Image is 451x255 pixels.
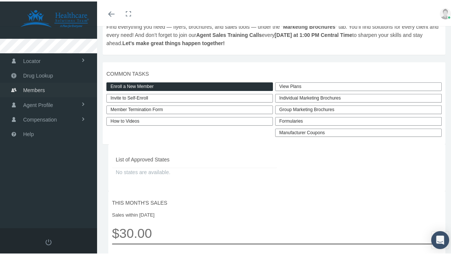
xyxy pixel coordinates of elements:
[122,39,225,45] b: Let’s make great things happen together!
[275,127,442,136] a: Manufacturer Coupons
[106,104,273,113] a: Member Termination Form
[23,67,53,81] span: Drug Lookup
[23,82,45,96] span: Members
[116,154,273,162] span: List of Approved States
[112,197,442,205] span: THIS MONTH'S SALES
[431,230,449,248] div: Open Intercom Messenger
[23,126,34,140] span: Help
[106,81,273,89] a: Enroll a New Member
[23,97,53,111] span: Agent Profile
[106,116,273,124] a: How to Videos
[275,116,442,124] div: Formularies
[116,167,273,175] span: No states are available.
[112,221,442,242] span: $30.00
[275,104,442,113] div: Group Marketing Brochures
[275,31,352,37] b: [DATE] at 1:00 PM Central Time
[106,92,273,101] a: Invite to Self-Enroll
[283,22,335,28] b: Marketing Brochures
[10,8,99,27] img: HEALTHCARE SOLUTIONS TEAM, LLC
[112,210,442,217] span: Sales within [DATE]
[23,111,57,125] span: Compensation
[106,68,442,76] span: COMMON TASKS
[440,7,451,18] img: user-placeholder.jpg
[196,31,262,37] b: Agent Sales Training Calls
[23,53,41,67] span: Locator
[275,92,442,101] div: Individual Marketing Brochures
[275,81,442,89] a: View Plans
